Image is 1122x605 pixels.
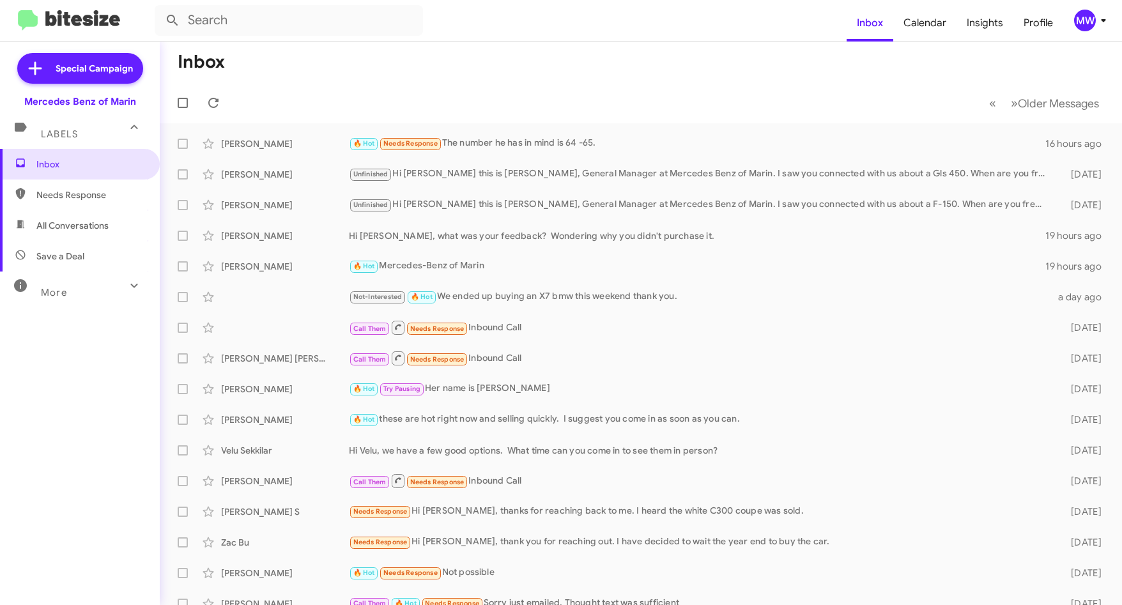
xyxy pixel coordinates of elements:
span: More [41,287,67,298]
span: 🔥 Hot [353,569,375,577]
span: Needs Response [36,188,145,201]
span: Not-Interested [353,293,403,301]
div: Velu Sekkilar [221,444,349,457]
div: [DATE] [1052,383,1112,395]
span: 🔥 Hot [353,385,375,393]
button: Next [1003,90,1107,116]
span: Needs Response [353,507,408,516]
div: these are hot right now and selling quickly. I suggest you come in as soon as you can. [349,412,1052,427]
div: [PERSON_NAME] [221,383,349,395]
div: We ended up buying an X7 bmw this weekend thank you. [349,289,1052,304]
span: Save a Deal [36,250,84,263]
span: Needs Response [410,355,465,364]
span: Call Them [353,325,387,333]
div: Inbound Call [349,350,1052,366]
a: Inbox [847,4,893,42]
div: Hi Velu, we have a few good options. What time can you come in to see them in person? [349,444,1052,457]
span: 🔥 Hot [353,139,375,148]
div: [DATE] [1052,475,1112,487]
span: Unfinished [353,201,388,209]
div: [PERSON_NAME] [221,199,349,211]
div: Hi [PERSON_NAME], thank you for reaching out. I have decided to wait the year end to buy the car. [349,535,1052,549]
a: Calendar [893,4,957,42]
div: Inbound Call [349,473,1052,489]
div: The number he has in mind is 64 -65. [349,136,1045,151]
a: Profile [1013,4,1063,42]
span: 🔥 Hot [411,293,433,301]
div: a day ago [1052,291,1112,303]
div: Not possible [349,565,1052,580]
a: Special Campaign [17,53,143,84]
span: Needs Response [383,569,438,577]
span: » [1011,95,1018,111]
div: [DATE] [1052,321,1112,334]
h1: Inbox [178,52,225,72]
span: 🔥 Hot [353,415,375,424]
div: Hi [PERSON_NAME] this is [PERSON_NAME], General Manager at Mercedes Benz of Marin. I saw you conn... [349,167,1052,181]
div: 19 hours ago [1045,229,1112,242]
div: [DATE] [1052,199,1112,211]
span: Call Them [353,478,387,486]
button: Previous [981,90,1004,116]
div: [PERSON_NAME] [221,260,349,273]
button: MW [1063,10,1108,31]
div: Hi [PERSON_NAME] this is [PERSON_NAME], General Manager at Mercedes Benz of Marin. I saw you conn... [349,197,1052,212]
div: [DATE] [1052,505,1112,518]
span: « [989,95,996,111]
div: [PERSON_NAME] [221,168,349,181]
div: Inbound Call [349,319,1052,335]
span: Needs Response [383,139,438,148]
div: [PERSON_NAME] [221,567,349,579]
div: [PERSON_NAME] [221,413,349,426]
span: Needs Response [353,538,408,546]
div: Mercedes-Benz of Marin [349,259,1045,273]
div: Zac Bu [221,536,349,549]
span: 🔥 Hot [353,262,375,270]
div: [DATE] [1052,168,1112,181]
span: Needs Response [410,325,465,333]
span: Inbox [36,158,145,171]
span: Labels [41,128,78,140]
a: Insights [957,4,1013,42]
span: Needs Response [410,478,465,486]
div: [PERSON_NAME] [PERSON_NAME] [221,352,349,365]
span: Older Messages [1018,96,1099,111]
span: Try Pausing [383,385,420,393]
div: 16 hours ago [1045,137,1112,150]
span: Call Them [353,355,387,364]
div: [PERSON_NAME] S [221,505,349,518]
div: MW [1074,10,1096,31]
div: [PERSON_NAME] [221,137,349,150]
div: [PERSON_NAME] [221,229,349,242]
div: Her name is [PERSON_NAME] [349,381,1052,396]
div: [DATE] [1052,352,1112,365]
span: Unfinished [353,170,388,178]
span: All Conversations [36,219,109,232]
div: Mercedes Benz of Marin [24,95,136,108]
div: [DATE] [1052,413,1112,426]
div: [DATE] [1052,444,1112,457]
div: [DATE] [1052,536,1112,549]
input: Search [155,5,423,36]
div: Hi [PERSON_NAME], what was your feedback? Wondering why you didn't purchase it. [349,229,1045,242]
div: 19 hours ago [1045,260,1112,273]
span: Special Campaign [56,62,133,75]
div: Hi [PERSON_NAME], thanks for reaching back to me. I heard the white C300 coupe was sold. [349,504,1052,519]
div: [PERSON_NAME] [221,475,349,487]
nav: Page navigation example [982,90,1107,116]
div: [DATE] [1052,567,1112,579]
